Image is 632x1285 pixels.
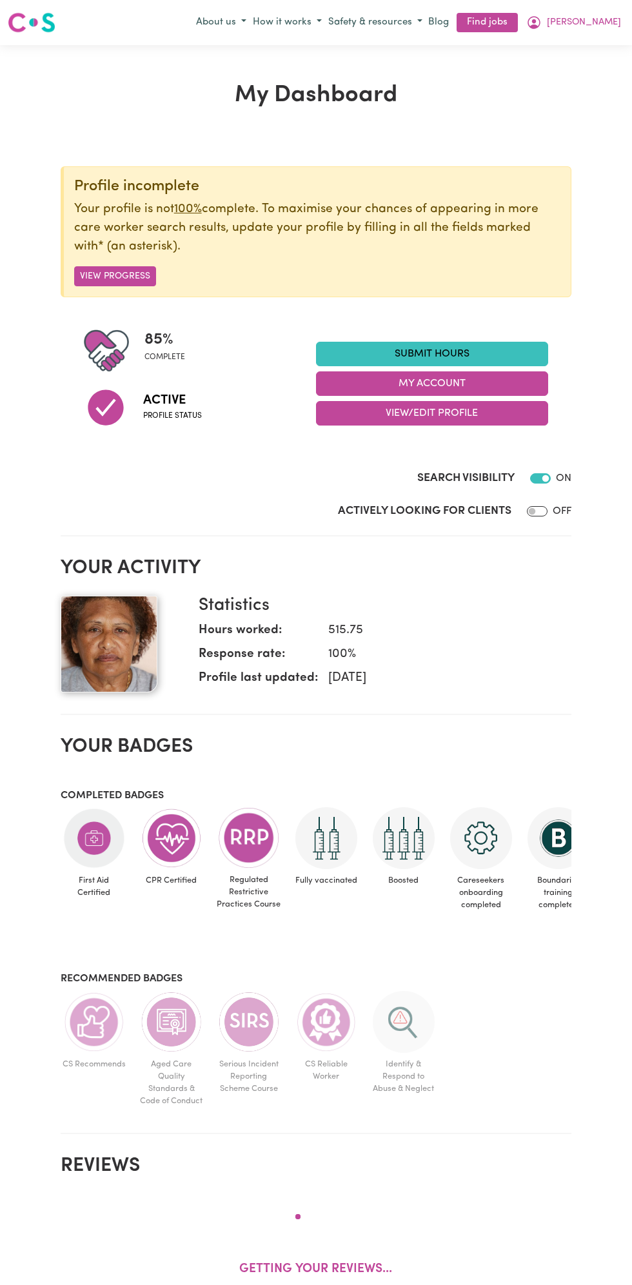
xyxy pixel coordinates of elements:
[295,991,357,1053] img: Care worker is most reliable worker
[138,1053,205,1113] span: Aged Care Quality Standards & Code of Conduct
[318,622,561,640] dd: 515.75
[316,342,548,366] a: Submit Hours
[199,596,561,616] h3: Statistics
[338,503,511,520] label: Actively Looking for Clients
[199,622,318,645] dt: Hours worked:
[74,266,156,286] button: View Progress
[318,669,561,688] dd: [DATE]
[215,1053,282,1101] span: Serious Incident Reporting Scheme Course
[8,11,55,34] img: Careseekers logo
[523,12,624,34] button: My Account
[61,81,572,110] h1: My Dashboard
[218,991,280,1053] img: CS Academy: Serious Incident Reporting Scheme course completed
[61,736,572,759] h2: Your badges
[318,645,561,664] dd: 100 %
[61,1155,572,1178] h2: Reviews
[61,790,572,802] h3: Completed badges
[370,1053,437,1101] span: Identify & Respond to Abuse & Neglect
[61,869,128,904] span: First Aid Certified
[218,807,280,868] img: CS Academy: Regulated Restrictive Practices course completed
[199,669,318,693] dt: Profile last updated:
[370,869,437,892] span: Boosted
[8,8,55,37] a: Careseekers logo
[553,506,571,516] span: OFF
[450,807,512,869] img: CS Academy: Careseekers Onboarding course completed
[525,869,592,917] span: Boundaries training completed
[316,401,548,426] button: View/Edit Profile
[141,807,202,869] img: Care and support worker has completed CPR Certification
[61,557,572,580] h2: Your activity
[98,240,177,253] span: an asterisk
[61,1053,128,1075] span: CS Recommends
[239,1260,392,1279] p: Getting your reviews...
[293,869,360,892] span: Fully vaccinated
[174,203,202,215] u: 100%
[457,13,518,33] a: Find jobs
[295,807,357,869] img: Care and support worker has received 2 doses of COVID-19 vaccine
[63,807,125,869] img: Care and support worker has completed First Aid Certification
[547,15,621,30] span: [PERSON_NAME]
[144,328,185,351] span: 85 %
[144,351,185,363] span: complete
[141,991,202,1053] img: CS Academy: Aged Care Quality Standards & Code of Conduct course completed
[74,177,561,195] div: Profile incomplete
[74,201,561,256] p: Your profile is not complete. To maximise your chances of appearing in more care worker search re...
[143,391,202,410] span: Active
[199,645,318,669] dt: Response rate:
[293,1053,360,1088] span: CS Reliable Worker
[316,371,548,396] button: My Account
[144,328,195,373] div: Profile completeness: 85%
[528,807,589,869] img: CS Academy: Boundaries in care and support work course completed
[417,470,515,487] label: Search Visibility
[143,410,202,422] span: Profile status
[373,807,435,869] img: Care and support worker has received booster dose of COVID-19 vaccination
[250,12,325,34] button: How it works
[63,991,125,1053] img: Care worker is recommended by Careseekers
[373,991,435,1053] img: CS Academy: Identify & Respond to Abuse & Neglect in Aged & Disability course completed
[215,868,282,916] span: Regulated Restrictive Practices Course
[193,12,250,34] button: About us
[325,12,426,34] button: Safety & resources
[556,473,571,484] span: ON
[61,973,572,985] h3: Recommended badges
[426,13,451,33] a: Blog
[138,869,205,892] span: CPR Certified
[448,869,515,917] span: Careseekers onboarding completed
[61,596,157,692] img: Your profile picture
